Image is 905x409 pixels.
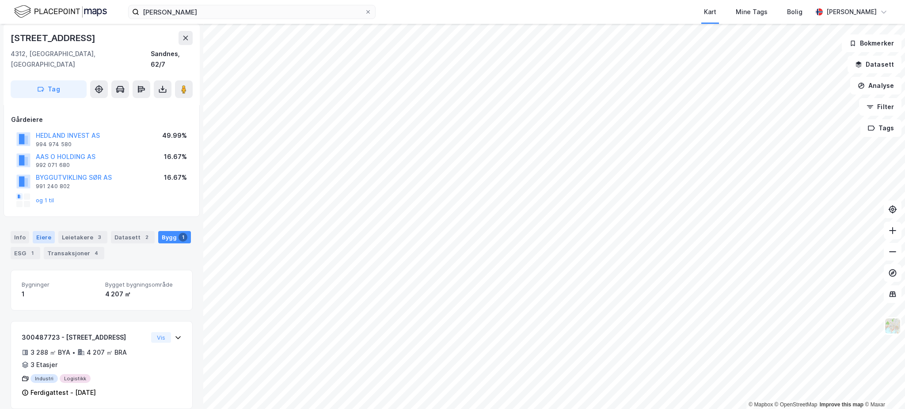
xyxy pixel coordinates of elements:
div: 3 288 ㎡ BYA [30,347,70,358]
div: 1 [179,233,187,242]
div: 994 974 580 [36,141,72,148]
div: 4312, [GEOGRAPHIC_DATA], [GEOGRAPHIC_DATA] [11,49,151,70]
button: Tag [11,80,87,98]
span: Bygninger [22,281,98,288]
div: 3 [95,233,104,242]
div: 16.67% [164,151,187,162]
div: 1 [22,289,98,299]
div: Leietakere [58,231,107,243]
input: Søk på adresse, matrikkel, gårdeiere, leietakere eller personer [139,5,365,19]
img: Z [884,318,901,334]
div: 991 240 802 [36,183,70,190]
div: Info [11,231,29,243]
button: Tags [860,119,901,137]
button: Datasett [848,56,901,73]
div: 300487723 - [STREET_ADDRESS] [22,332,148,343]
div: Kart [704,7,716,17]
div: 992 071 680 [36,162,70,169]
button: Vis [151,332,171,343]
a: OpenStreetMap [775,401,818,408]
div: 2 [142,233,151,242]
div: Transaksjoner [44,247,104,259]
div: 16.67% [164,172,187,183]
div: 1 [28,249,37,258]
div: • [72,349,76,356]
div: Eiere [33,231,55,243]
div: 3 Etasjer [30,360,57,370]
div: Bolig [787,7,802,17]
button: Bokmerker [842,34,901,52]
div: Gårdeiere [11,114,192,125]
button: Filter [859,98,901,116]
div: [PERSON_NAME] [826,7,877,17]
div: Sandnes, 62/7 [151,49,193,70]
div: Mine Tags [736,7,768,17]
div: 4 207 ㎡ [105,289,182,299]
div: Bygg [158,231,191,243]
div: 49.99% [162,130,187,141]
span: Bygget bygningsområde [105,281,182,288]
div: 4 [92,249,101,258]
a: Improve this map [820,401,863,408]
div: ESG [11,247,40,259]
div: Ferdigattest - [DATE] [30,387,96,398]
iframe: Chat Widget [861,367,905,409]
img: logo.f888ab2527a4732fd821a326f86c7f29.svg [14,4,107,19]
button: Analyse [850,77,901,95]
div: Kontrollprogram for chat [861,367,905,409]
div: 4 207 ㎡ BRA [87,347,127,358]
div: Datasett [111,231,155,243]
a: Mapbox [749,401,773,408]
div: [STREET_ADDRESS] [11,31,97,45]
